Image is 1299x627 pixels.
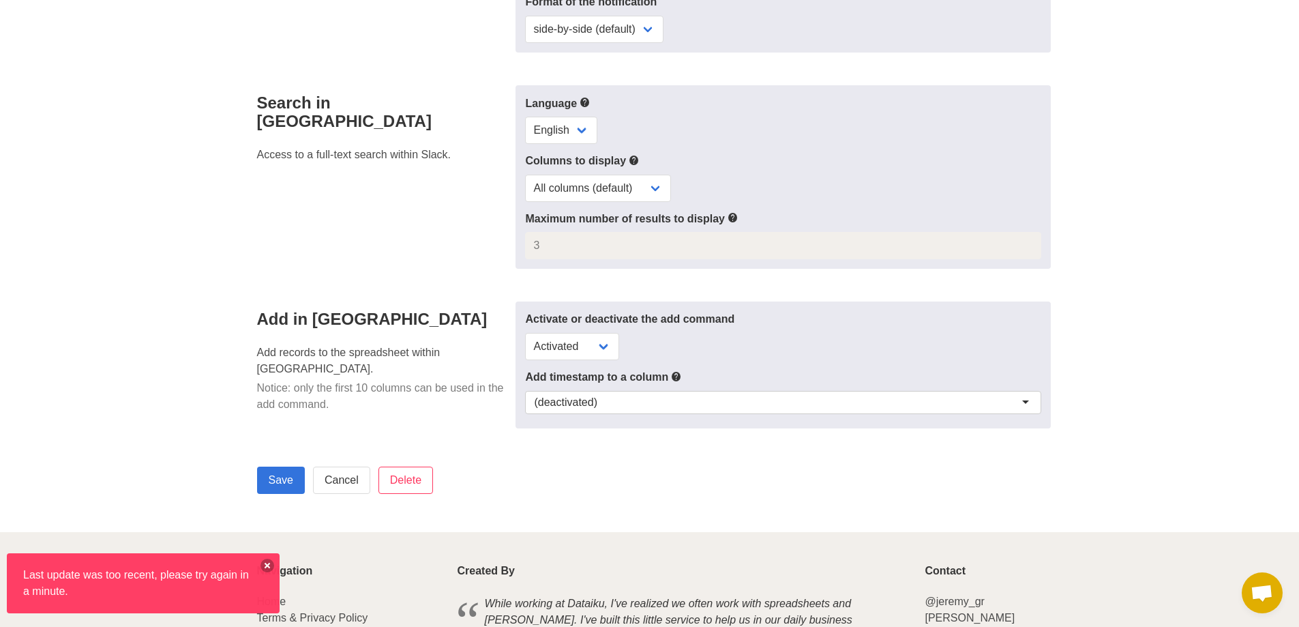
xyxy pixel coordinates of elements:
label: Maximum number of results to display [525,210,1041,227]
a: Open chat [1242,572,1283,613]
label: Activate or deactivate the add command [525,311,1041,327]
h4: Add in [GEOGRAPHIC_DATA] [257,310,508,328]
div: Last update was too recent, please try again in a minute. [7,553,280,613]
a: Cancel [313,467,370,494]
p: Access to a full-text search within Slack. [257,147,508,163]
a: @jeremy_gr [925,596,984,607]
input: Save [257,467,305,494]
label: Columns to display [525,152,1041,169]
p: Contact [925,565,1042,577]
div: (deactivated) [534,396,597,409]
h4: Search in [GEOGRAPHIC_DATA] [257,93,508,130]
label: Language [525,95,1041,112]
p: Created By [458,565,909,577]
a: Terms & Privacy Policy [257,612,368,624]
p: Navigation [257,565,441,577]
p: Notice: only the first 10 columns can be used in the add command. [257,380,508,413]
label: Add timestamp to a column [525,368,1041,385]
p: Add records to the spreadsheet within [GEOGRAPHIC_DATA]. [257,345,508,377]
input: Delete [378,467,433,494]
